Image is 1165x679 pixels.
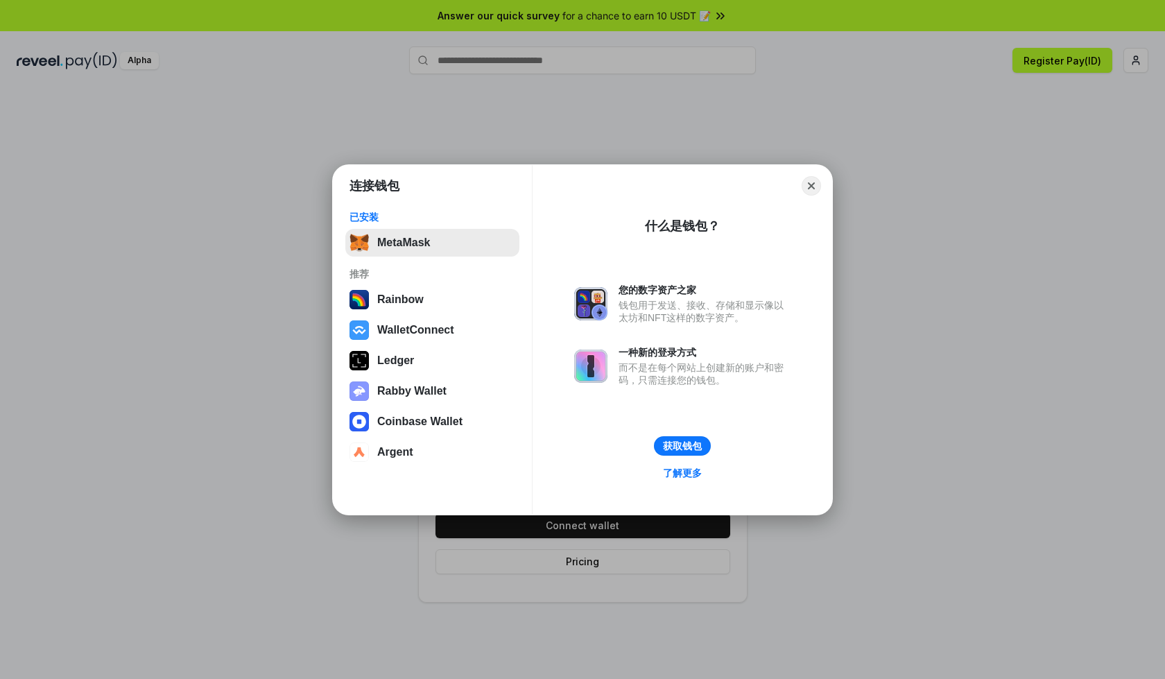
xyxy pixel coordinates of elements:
[574,350,607,383] img: svg+xml,%3Csvg%20xmlns%3D%22http%3A%2F%2Fwww.w3.org%2F2000%2Fsvg%22%20fill%3D%22none%22%20viewBox...
[377,354,414,367] div: Ledger
[663,440,702,452] div: 获取钱包
[377,237,430,249] div: MetaMask
[349,290,369,309] img: svg+xml,%3Csvg%20width%3D%22120%22%20height%3D%22120%22%20viewBox%3D%220%200%20120%20120%22%20fil...
[377,324,454,336] div: WalletConnect
[349,442,369,462] img: svg+xml,%3Csvg%20width%3D%2228%22%20height%3D%2228%22%20viewBox%3D%220%200%2028%2028%22%20fill%3D...
[345,438,519,466] button: Argent
[619,361,791,386] div: 而不是在每个网站上创建新的账户和密码，只需连接您的钱包。
[345,286,519,313] button: Rainbow
[345,377,519,405] button: Rabby Wallet
[349,178,399,194] h1: 连接钱包
[574,287,607,320] img: svg+xml,%3Csvg%20xmlns%3D%22http%3A%2F%2Fwww.w3.org%2F2000%2Fsvg%22%20fill%3D%22none%22%20viewBox...
[802,176,821,196] button: Close
[377,293,424,306] div: Rainbow
[349,268,515,280] div: 推荐
[349,211,515,223] div: 已安装
[377,415,463,428] div: Coinbase Wallet
[345,408,519,436] button: Coinbase Wallet
[349,381,369,401] img: svg+xml,%3Csvg%20xmlns%3D%22http%3A%2F%2Fwww.w3.org%2F2000%2Fsvg%22%20fill%3D%22none%22%20viewBox...
[663,467,702,479] div: 了解更多
[345,347,519,375] button: Ledger
[377,446,413,458] div: Argent
[655,464,710,482] a: 了解更多
[349,233,369,252] img: svg+xml,%3Csvg%20fill%3D%22none%22%20height%3D%2233%22%20viewBox%3D%220%200%2035%2033%22%20width%...
[619,299,791,324] div: 钱包用于发送、接收、存储和显示像以太坊和NFT这样的数字资产。
[645,218,720,234] div: 什么是钱包？
[349,320,369,340] img: svg+xml,%3Csvg%20width%3D%2228%22%20height%3D%2228%22%20viewBox%3D%220%200%2028%2028%22%20fill%3D...
[345,316,519,344] button: WalletConnect
[345,229,519,257] button: MetaMask
[349,351,369,370] img: svg+xml,%3Csvg%20xmlns%3D%22http%3A%2F%2Fwww.w3.org%2F2000%2Fsvg%22%20width%3D%2228%22%20height%3...
[619,284,791,296] div: 您的数字资产之家
[349,412,369,431] img: svg+xml,%3Csvg%20width%3D%2228%22%20height%3D%2228%22%20viewBox%3D%220%200%2028%2028%22%20fill%3D...
[377,385,447,397] div: Rabby Wallet
[654,436,711,456] button: 获取钱包
[619,346,791,359] div: 一种新的登录方式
